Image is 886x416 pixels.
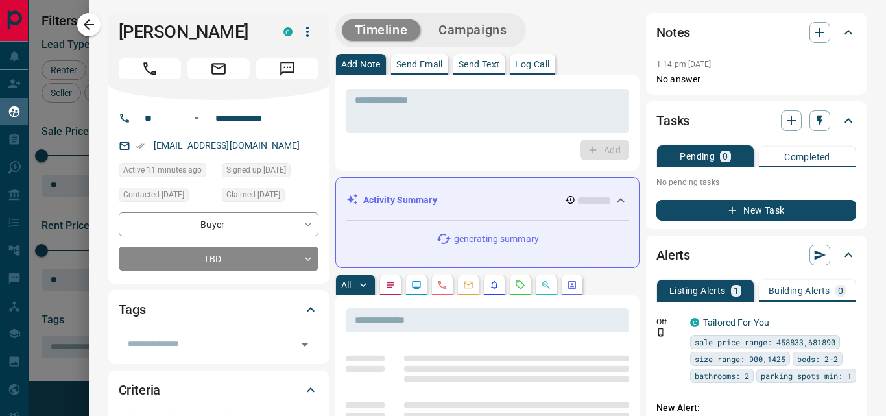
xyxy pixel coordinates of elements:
[136,141,145,151] svg: Email Verified
[695,369,749,382] span: bathrooms: 2
[119,212,318,236] div: Buyer
[346,188,629,212] div: Activity Summary
[656,401,856,415] p: New Alert:
[703,317,769,328] a: Tailored For You
[222,163,318,181] div: Mon May 19 2025
[283,27,293,36] div: condos.ca
[656,60,712,69] p: 1:14 pm [DATE]
[396,60,443,69] p: Send Email
[123,188,184,201] span: Contacted [DATE]
[119,380,161,400] h2: Criteria
[656,110,689,131] h2: Tasks
[515,60,549,69] p: Log Call
[411,280,422,290] svg: Lead Browsing Activity
[119,294,318,325] div: Tags
[761,369,852,382] span: parking spots min: 1
[541,280,551,290] svg: Opportunities
[459,60,500,69] p: Send Text
[723,152,728,161] p: 0
[363,193,437,207] p: Activity Summary
[769,286,830,295] p: Building Alerts
[489,280,499,290] svg: Listing Alerts
[656,239,856,271] div: Alerts
[341,280,352,289] p: All
[256,58,318,79] span: Message
[695,336,835,349] span: sale price range: 458833,681890
[296,336,314,354] button: Open
[567,280,577,290] svg: Agent Actions
[119,247,318,271] div: TBD
[119,58,181,79] span: Call
[797,352,838,365] span: beds: 2-2
[690,318,699,327] div: condos.ca
[656,17,856,48] div: Notes
[385,280,396,290] svg: Notes
[437,280,448,290] svg: Calls
[656,105,856,136] div: Tasks
[425,19,520,41] button: Campaigns
[226,188,280,201] span: Claimed [DATE]
[342,19,421,41] button: Timeline
[119,188,215,206] div: Sun May 25 2025
[656,173,856,192] p: No pending tasks
[695,352,785,365] span: size range: 900,1425
[123,164,202,177] span: Active 11 minutes ago
[680,152,715,161] p: Pending
[119,21,264,42] h1: [PERSON_NAME]
[189,110,204,126] button: Open
[669,286,726,295] p: Listing Alerts
[226,164,286,177] span: Signed up [DATE]
[515,280,525,290] svg: Requests
[454,232,539,246] p: generating summary
[656,200,856,221] button: New Task
[222,188,318,206] div: Sun May 25 2025
[119,299,146,320] h2: Tags
[119,163,215,181] div: Tue Oct 14 2025
[656,73,856,86] p: No answer
[119,374,318,406] div: Criteria
[656,22,690,43] h2: Notes
[187,58,250,79] span: Email
[341,60,381,69] p: Add Note
[463,280,473,290] svg: Emails
[656,328,665,337] svg: Push Notification Only
[784,153,830,162] p: Completed
[656,316,682,328] p: Off
[154,140,300,151] a: [EMAIL_ADDRESS][DOMAIN_NAME]
[838,286,843,295] p: 0
[656,245,690,265] h2: Alerts
[734,286,739,295] p: 1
